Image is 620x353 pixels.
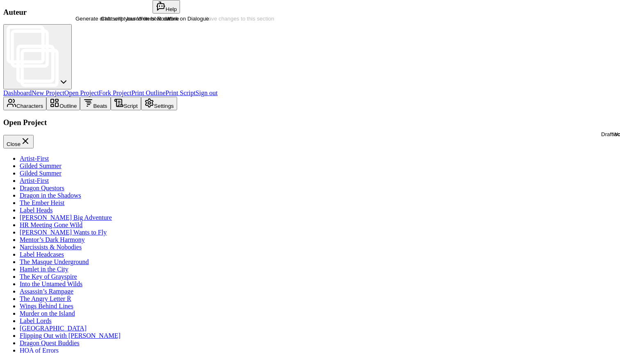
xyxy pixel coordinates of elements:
button: Characters [3,97,46,110]
img: storyboard [7,25,59,87]
a: Beats [80,102,110,109]
a: Assassin’s Rampage [20,288,73,295]
a: [PERSON_NAME] Wants to Fly [20,229,107,236]
a: Flipping Out with [PERSON_NAME] [20,332,121,339]
a: Outline [46,102,80,109]
a: Dragon Quest Buddies [20,339,80,346]
h3: Auteur [3,8,617,17]
span: Generate draft script based on beat outline [75,16,179,22]
a: Label Headcases [20,251,64,258]
a: Into the Untamed Wilds [20,280,82,287]
a: Dragon Questors [20,184,64,191]
a: Print Script [165,89,195,96]
button: Script [111,97,141,110]
button: Close [3,135,34,148]
a: Label Heads [20,207,52,214]
a: The Masque Underground [20,258,89,265]
a: [PERSON_NAME] Big Adventure [20,214,112,221]
a: Gilded Summer [20,170,62,177]
a: Murder on the Island [20,310,75,317]
a: Print Outline [131,89,165,96]
a: Artist-First [20,155,49,162]
a: Characters [3,102,46,109]
span: Close [7,141,21,147]
span: Save changes to this section [205,16,274,22]
a: [GEOGRAPHIC_DATA] [20,325,87,332]
a: Wings Behind Lines [20,303,73,310]
a: New Project [32,89,64,96]
a: Narcissists & Nobodies [20,244,82,251]
a: The Ember Heist [20,199,64,206]
a: Dashboard [3,89,32,96]
a: Dragon in the Shadows [20,192,81,199]
button: Outline [46,97,80,110]
a: The Key of Grayspire [20,273,77,280]
a: Script [111,102,141,109]
a: Artist-First [20,177,49,184]
a: HR Meeting Gone Wild [20,221,82,228]
span: Work on Dialogue [166,16,209,22]
a: Mentor’s Dark Harmony [20,236,85,243]
a: Hamlet in the City [20,266,68,273]
a: Settings [141,102,177,109]
button: Beats [80,97,110,110]
h3: Open Project [3,118,617,127]
a: Gilded Summer [20,162,62,169]
a: The Angry Letter R [20,295,71,302]
a: Label Lords [20,317,52,324]
a: Fork Project [99,89,132,96]
a: Sign out [196,89,218,96]
a: Open Project [64,89,99,96]
button: Settings [141,97,177,110]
